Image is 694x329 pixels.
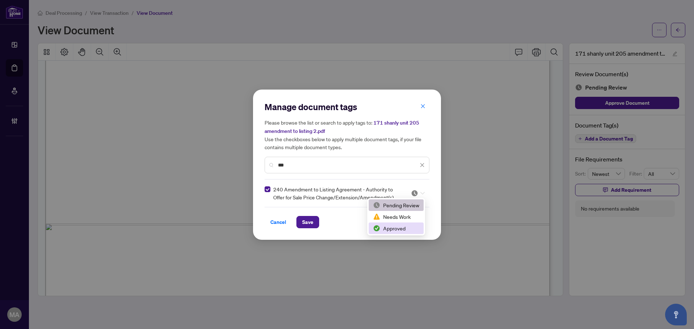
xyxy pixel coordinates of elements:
[369,211,424,222] div: Needs Work
[265,101,429,113] h2: Manage document tags
[373,224,419,232] div: Approved
[265,118,429,151] h5: Please browse the list or search to apply tags to: Use the checkboxes below to apply multiple doc...
[265,120,419,134] span: 171 shanly unit 205 amendment to listing 2.pdf
[373,213,380,220] img: status
[411,190,425,197] span: Pending Review
[296,216,319,228] button: Save
[302,216,313,228] span: Save
[373,213,419,221] div: Needs Work
[411,190,418,197] img: status
[665,304,687,325] button: Open asap
[265,216,292,228] button: Cancel
[273,185,402,201] span: 240 Amendment to Listing Agreement - Authority to Offer for Sale Price Change/Extension/Amendment(s)
[420,163,425,168] span: close
[369,199,424,211] div: Pending Review
[420,104,425,109] span: close
[373,225,380,232] img: status
[369,222,424,234] div: Approved
[373,201,419,209] div: Pending Review
[373,202,380,209] img: status
[270,216,286,228] span: Cancel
